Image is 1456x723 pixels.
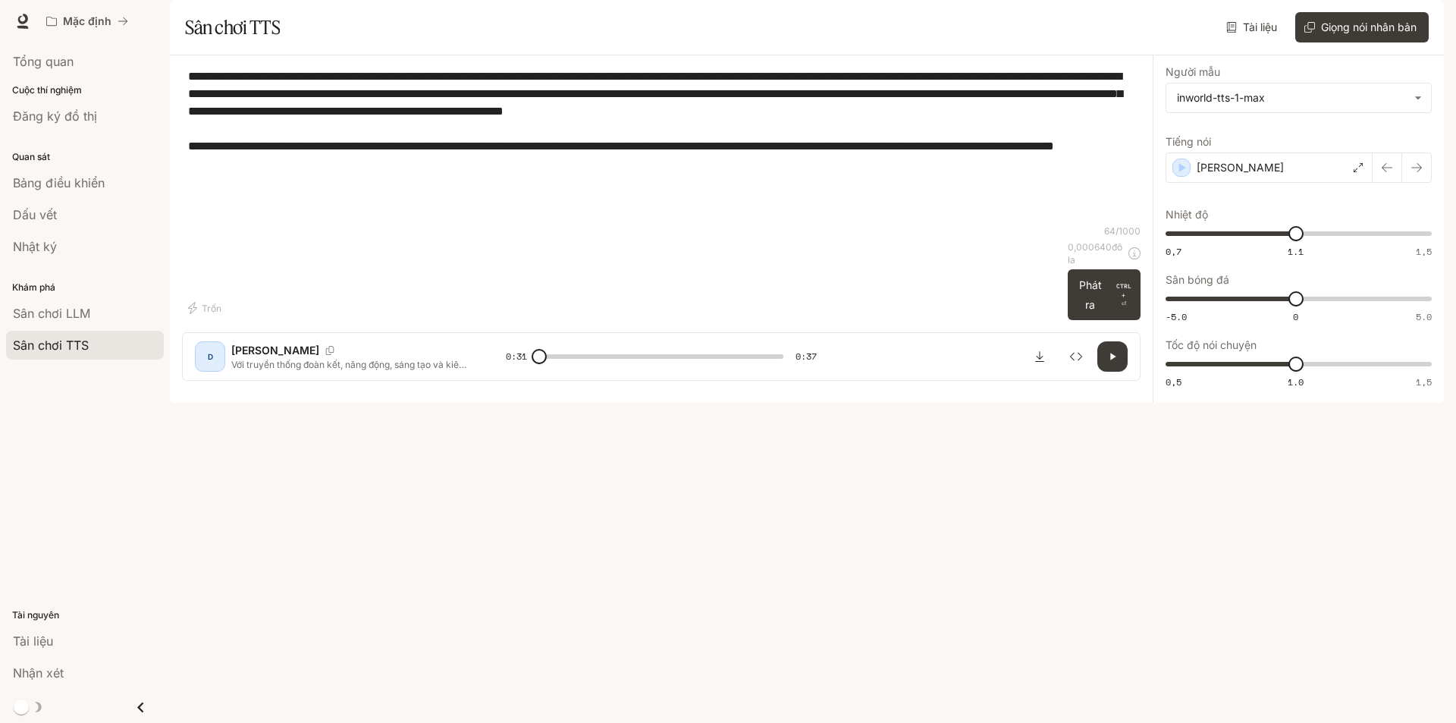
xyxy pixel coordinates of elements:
[39,6,135,36] button: Tất cả không gian làm việc
[1061,341,1091,372] button: Thanh tra
[1166,310,1187,323] font: -5.0
[1223,12,1283,42] a: Tài liệu
[1166,65,1220,78] font: Người mẫu
[1025,341,1055,372] button: Tải xuống âm thanh
[202,303,221,314] font: Trốn
[1177,91,1265,104] font: inworld-tts-1-max
[1321,20,1417,33] font: Giọng nói nhân bản
[1166,208,1208,221] font: Nhiệt độ
[1166,245,1181,258] font: 0,7
[1197,161,1284,174] font: [PERSON_NAME]
[63,14,111,27] font: Mặc định
[1166,135,1211,148] font: Tiếng nói
[795,350,817,363] font: 0:37
[182,296,231,320] button: Trốn
[231,359,468,501] font: Với truyền thống đoàn kết, năng động, sáng tạo và kiên cường hơn nửa thế kỷ qua, công ty đã vinh ...
[1416,245,1432,258] font: 1,5
[208,352,213,361] font: D
[506,350,527,363] font: 0:31
[1122,300,1127,307] font: ⏎
[1166,338,1257,351] font: Tốc độ nói chuyện
[1166,83,1431,112] div: inworld-tts-1-max
[1288,245,1304,258] font: 1.1
[1243,20,1277,33] font: Tài liệu
[231,344,319,357] font: [PERSON_NAME]
[1295,12,1429,42] button: Giọng nói nhân bản
[1416,310,1432,323] font: 5.0
[319,346,340,355] button: Sao chép ID giọng nói
[1166,273,1229,286] font: Sân bóng đá
[1116,282,1131,299] font: CTRL +
[1293,310,1298,323] font: 0
[1166,376,1181,388] font: 0,5
[1416,376,1432,388] font: 1,5
[1068,269,1141,320] button: Phát raCTRL +⏎
[185,16,280,39] font: Sân chơi TTS
[1079,278,1102,310] font: Phát ra
[1288,376,1304,388] font: 1.0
